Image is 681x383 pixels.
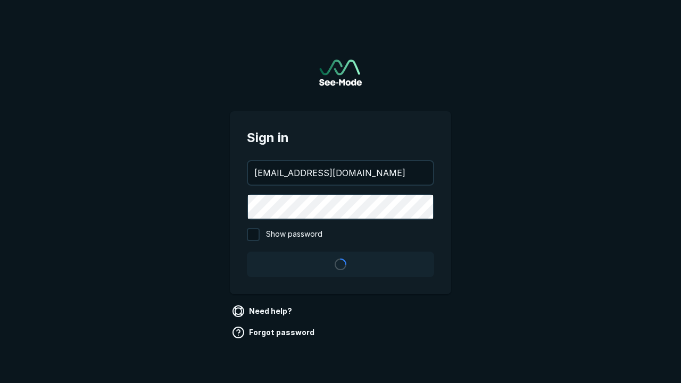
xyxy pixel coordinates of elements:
span: Show password [266,228,322,241]
input: your@email.com [248,161,433,185]
a: Need help? [230,303,296,320]
span: Sign in [247,128,434,147]
img: See-Mode Logo [319,60,362,86]
a: Go to sign in [319,60,362,86]
a: Forgot password [230,324,319,341]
